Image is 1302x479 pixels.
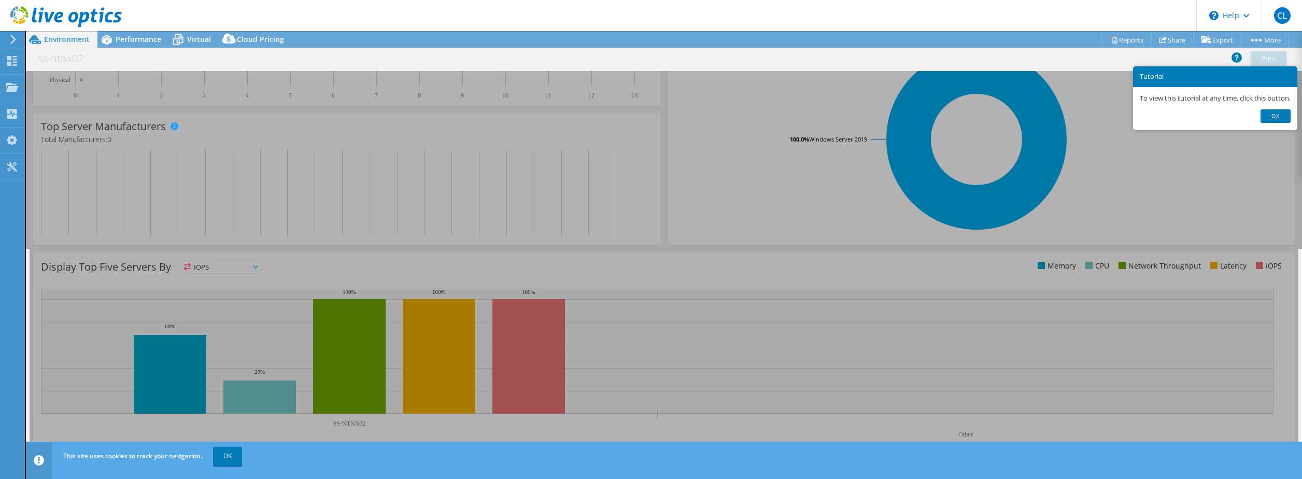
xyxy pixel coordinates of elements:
a: OK [213,447,242,466]
span: IOPS [181,261,262,273]
a: Reports [1102,32,1152,48]
span: Performance [116,34,161,44]
svg: \n [1209,11,1219,20]
span: Environment [44,34,90,44]
span: Virtual [187,34,211,44]
span: CL [1274,7,1291,24]
span: Cloud Pricing [237,34,284,44]
p: To view this tutorial at any time, click this button. [1140,94,1291,103]
a: Ok [1261,109,1291,123]
a: Share [1151,32,1194,48]
span: This site uses cookies to track your navigation. [63,452,202,460]
a: Print [1251,51,1286,66]
h1: ss-ntnx02 [34,53,100,64]
a: More [1241,32,1289,48]
a: Export [1193,32,1241,48]
h3: Tutorial [1140,73,1291,80]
